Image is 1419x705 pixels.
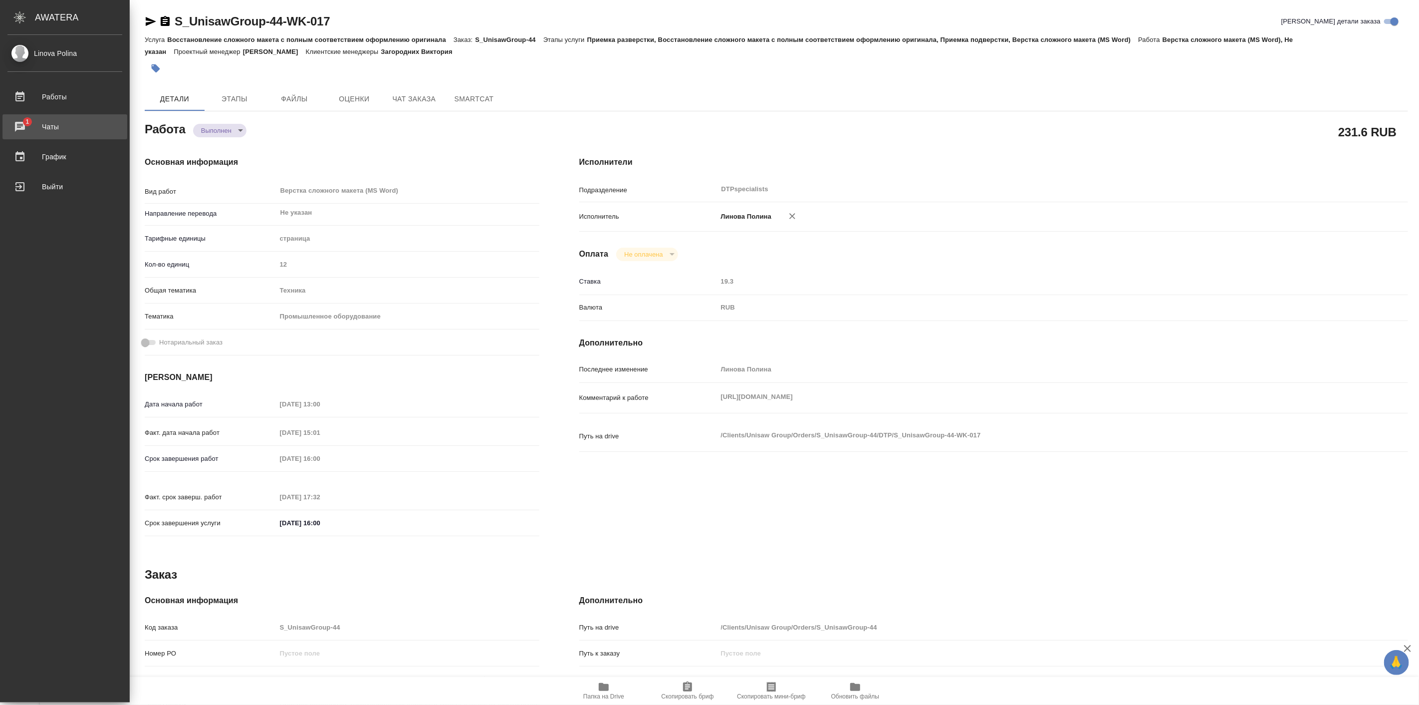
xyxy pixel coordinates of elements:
[276,425,364,440] input: Пустое поле
[145,518,276,528] p: Срок завершения услуги
[717,362,1339,376] input: Пустое поле
[1281,16,1381,26] span: [PERSON_NAME] детали заказа
[145,399,276,409] p: Дата начала работ
[19,117,35,127] span: 1
[270,93,318,105] span: Файлы
[2,144,127,169] a: График
[276,257,539,272] input: Пустое поле
[543,36,587,43] p: Этапы услуги
[35,7,130,27] div: AWATERA
[579,364,717,374] p: Последнее изменение
[243,48,306,55] p: [PERSON_NAME]
[145,567,177,583] h2: Заказ
[145,428,276,438] p: Факт. дата начала работ
[813,677,897,705] button: Обновить файлы
[587,36,1139,43] p: Приемка разверстки, Восстановление сложного макета с полным соответствием оформлению оригинала, П...
[145,371,539,383] h4: [PERSON_NAME]
[717,274,1339,289] input: Пустое поле
[579,649,717,659] p: Путь к заказу
[276,490,364,504] input: Пустое поле
[7,119,122,134] div: Чаты
[276,672,539,687] input: Пустое поле
[7,48,122,59] div: Linova Polina
[1338,123,1397,140] h2: 231.6 RUB
[276,620,539,635] input: Пустое поле
[475,36,543,43] p: S_UnisawGroup-44
[579,431,717,441] p: Путь на drive
[579,393,717,403] p: Комментарий к работе
[579,675,717,685] p: Проекты Smartcat
[145,57,167,79] button: Добавить тэг
[7,89,122,104] div: Работы
[1388,652,1405,673] span: 🙏
[583,693,624,700] span: Папка на Drive
[579,185,717,195] p: Подразделение
[579,303,717,313] p: Валюта
[276,230,539,247] div: страница
[145,209,276,219] p: Направление перевода
[717,676,778,683] a: S_UnisawGroup-44
[193,124,246,137] div: Выполнен
[276,282,539,299] div: Техника
[145,36,167,43] p: Услуга
[7,179,122,194] div: Выйти
[2,84,127,109] a: Работы
[159,15,171,27] button: Скопировать ссылку
[717,620,1339,635] input: Пустое поле
[390,93,438,105] span: Чат заказа
[330,93,378,105] span: Оценки
[579,595,1408,607] h4: Дополнительно
[7,149,122,164] div: График
[717,427,1339,444] textarea: /Clients/Unisaw Group/Orders/S_UnisawGroup-44/DTP/S_UnisawGroup-44-WK-017
[737,693,805,700] span: Скопировать мини-бриф
[579,212,717,222] p: Исполнитель
[145,119,186,137] h2: Работа
[646,677,729,705] button: Скопировать бриф
[145,156,539,168] h4: Основная информация
[145,595,539,607] h4: Основная информация
[450,93,498,105] span: SmartCat
[175,14,330,28] a: S_UnisawGroup-44-WK-017
[579,623,717,633] p: Путь на drive
[276,451,364,466] input: Пустое поле
[145,260,276,270] p: Кол-во единиц
[381,48,460,55] p: Загородних Виктория
[717,212,772,222] p: Линова Полина
[145,623,276,633] p: Код заказа
[2,174,127,199] a: Выйти
[276,308,539,325] div: Промышленное оборудование
[159,338,223,348] span: Нотариальный заказ
[661,693,713,700] span: Скопировать бриф
[454,36,475,43] p: Заказ:
[621,250,666,259] button: Не оплачена
[831,693,880,700] span: Обновить файлы
[145,312,276,322] p: Тематика
[145,286,276,296] p: Общая тематика
[145,649,276,659] p: Номер РО
[729,677,813,705] button: Скопировать мини-бриф
[276,646,539,661] input: Пустое поле
[145,187,276,197] p: Вид работ
[167,36,454,43] p: Восстановление сложного макета с полным соответствием оформлению оригинала
[145,492,276,502] p: Факт. срок заверш. работ
[306,48,381,55] p: Клиентские менеджеры
[616,248,678,261] div: Выполнен
[145,675,276,685] p: Вид услуги
[2,114,127,139] a: 1Чаты
[579,248,609,260] h4: Оплата
[276,397,364,411] input: Пустое поле
[151,93,199,105] span: Детали
[579,337,1408,349] h4: Дополнительно
[579,277,717,287] p: Ставка
[579,156,1408,168] h4: Исполнители
[145,234,276,244] p: Тарифные единицы
[145,15,157,27] button: Скопировать ссылку для ЯМессенджера
[198,126,235,135] button: Выполнен
[211,93,258,105] span: Этапы
[145,454,276,464] p: Срок завершения работ
[717,299,1339,316] div: RUB
[717,646,1339,661] input: Пустое поле
[1138,36,1163,43] p: Работа
[174,48,242,55] p: Проектный менеджер
[276,516,364,530] input: ✎ Введи что-нибудь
